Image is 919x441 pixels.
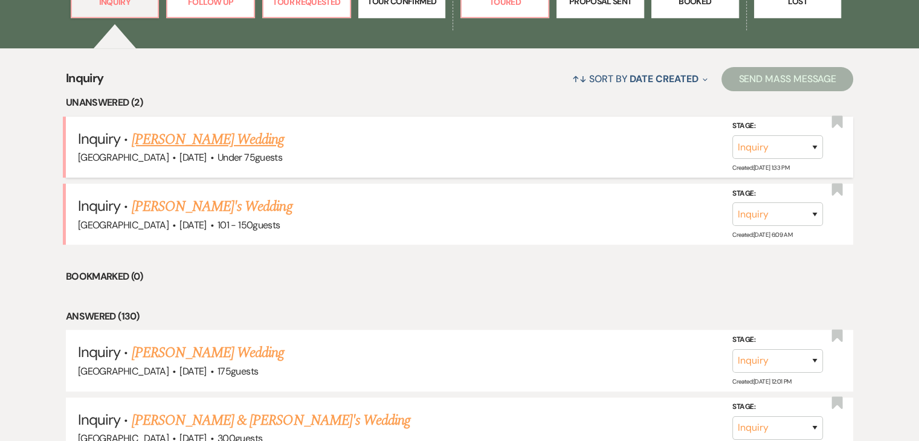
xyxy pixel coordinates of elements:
[66,309,853,324] li: Answered (130)
[218,151,282,164] span: Under 75 guests
[179,219,206,231] span: [DATE]
[132,342,285,364] a: [PERSON_NAME] Wedding
[66,69,104,95] span: Inquiry
[78,410,120,429] span: Inquiry
[732,401,823,414] label: Stage:
[732,120,823,133] label: Stage:
[732,164,789,172] span: Created: [DATE] 1:33 PM
[732,187,823,201] label: Stage:
[78,129,120,148] span: Inquiry
[732,231,792,239] span: Created: [DATE] 6:09 AM
[179,151,206,164] span: [DATE]
[572,72,587,85] span: ↑↓
[78,196,120,215] span: Inquiry
[179,365,206,378] span: [DATE]
[132,410,411,431] a: [PERSON_NAME] & [PERSON_NAME]'s Wedding
[78,343,120,361] span: Inquiry
[218,365,258,378] span: 175 guests
[66,269,853,285] li: Bookmarked (0)
[732,333,823,347] label: Stage:
[132,129,285,150] a: [PERSON_NAME] Wedding
[66,95,853,111] li: Unanswered (2)
[218,219,280,231] span: 101 - 150 guests
[721,67,853,91] button: Send Mass Message
[630,72,698,85] span: Date Created
[732,377,791,385] span: Created: [DATE] 12:01 PM
[567,63,712,95] button: Sort By Date Created
[78,151,169,164] span: [GEOGRAPHIC_DATA]
[78,365,169,378] span: [GEOGRAPHIC_DATA]
[78,219,169,231] span: [GEOGRAPHIC_DATA]
[132,196,292,217] a: [PERSON_NAME]'s Wedding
